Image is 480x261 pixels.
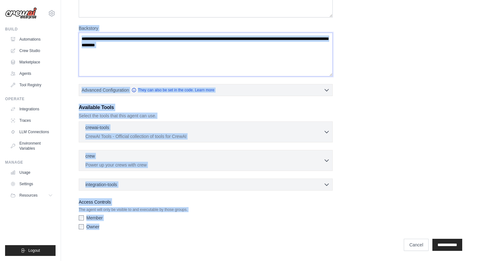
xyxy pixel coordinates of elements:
label: Backstory [79,25,333,31]
a: Cancel [404,239,429,251]
div: Manage [5,160,56,165]
a: Agents [8,69,56,79]
div: Operate [5,96,56,101]
span: Resources [19,193,37,198]
p: Power up your crews with crew [85,162,323,168]
span: Advanced Configuration [82,87,129,93]
button: Resources [8,190,56,200]
a: Automations [8,34,56,44]
label: Owner [86,224,99,230]
button: crew Power up your crews with crew [82,153,330,168]
a: Tool Registry [8,80,56,90]
label: Access Controls [79,198,333,206]
button: integration-tools [82,181,330,188]
a: Settings [8,179,56,189]
p: The agent will only be visible to and executable by those groups. [79,207,333,212]
span: integration-tools [85,181,117,188]
a: Crew Studio [8,46,56,56]
a: Traces [8,115,56,126]
h3: Available Tools [79,104,333,111]
p: Select the tools that this agent can use. [79,113,333,119]
img: Logo [5,7,37,19]
label: Member [86,215,103,221]
div: Build [5,27,56,32]
a: Usage [8,167,56,178]
button: Logout [5,245,56,256]
a: Integrations [8,104,56,114]
button: Advanced Configuration They can also be set in the code. Learn more [79,84,332,96]
button: crewai-tools CrewAI Tools - Official collection of tools for CrewAI [82,124,330,140]
a: Environment Variables [8,138,56,153]
a: They can also be set in the code. Learn more [131,88,214,93]
p: crewai-tools [85,124,109,131]
p: crew [85,153,95,159]
a: LLM Connections [8,127,56,137]
p: CrewAI Tools - Official collection of tools for CrewAI [85,133,323,140]
span: Logout [28,248,40,253]
a: Marketplace [8,57,56,67]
